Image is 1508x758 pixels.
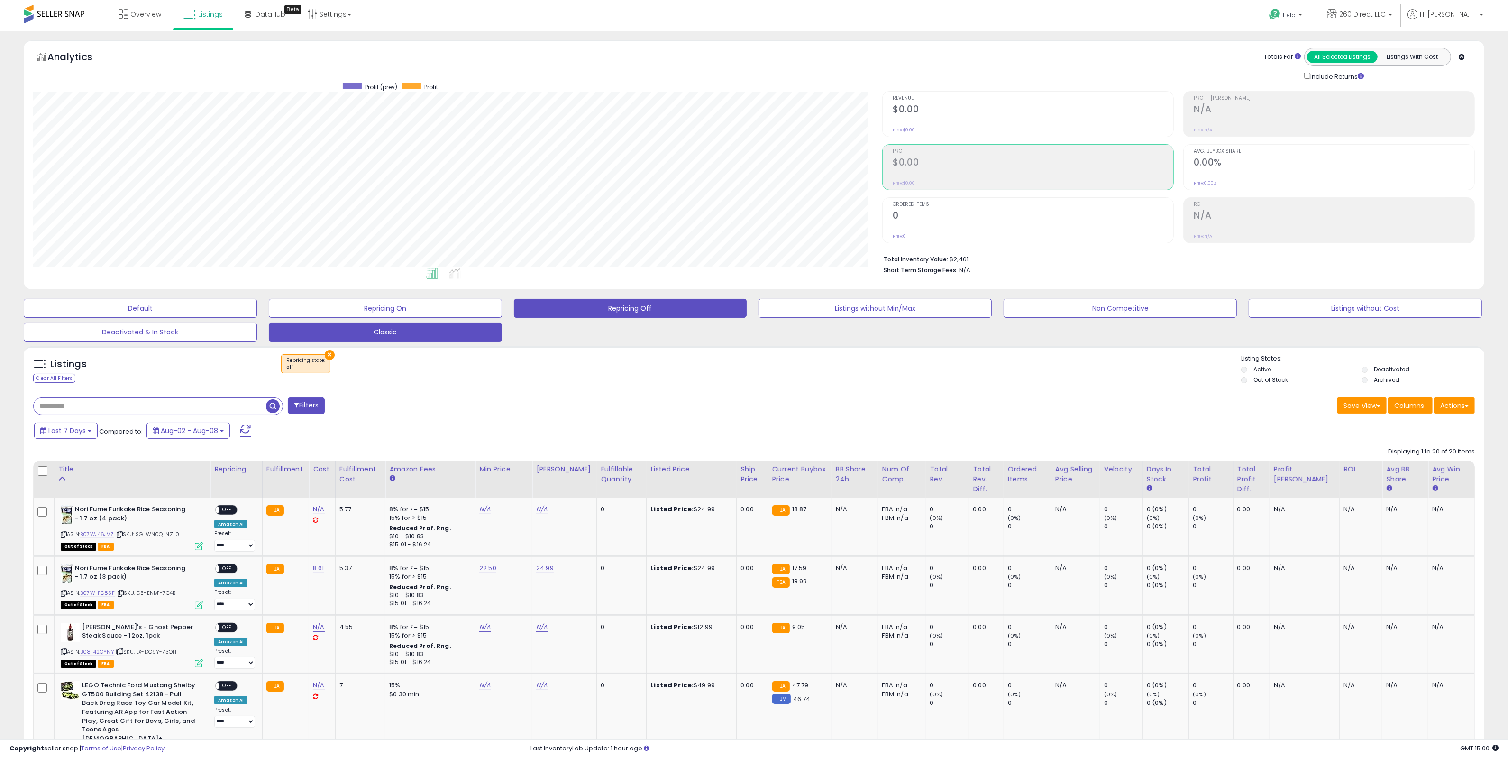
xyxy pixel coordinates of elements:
img: 51Sx8ylDhKL._SL40_.jpg [61,681,80,700]
small: (0%) [1193,632,1206,639]
small: Prev: 0 [893,233,906,239]
h2: 0.00% [1194,157,1474,170]
div: 0.00 [973,564,996,573]
div: N/A [1274,505,1332,514]
small: Prev: 0.00% [1194,180,1216,186]
span: All listings that are currently out of stock and unavailable for purchase on Amazon [61,660,96,668]
small: FBA [266,564,284,574]
div: 0.00 [740,505,760,514]
span: | SKU: LX-DC9Y-73OH [116,648,176,656]
h2: N/A [1194,104,1474,117]
span: OFF [219,623,235,631]
div: N/A [836,505,871,514]
div: $24.99 [650,505,729,514]
div: $15.01 - $16.24 [389,658,468,666]
div: 0 [930,623,969,631]
span: 9.05 [792,622,805,631]
div: Days In Stock [1147,464,1185,484]
small: (0%) [930,632,943,639]
a: N/A [479,505,491,514]
a: Hi [PERSON_NAME] [1407,9,1483,31]
a: 24.99 [536,564,554,573]
h5: Listings [50,358,87,371]
label: Deactivated [1374,365,1409,373]
a: N/A [313,681,324,690]
div: Cost [313,464,331,474]
button: Columns [1388,397,1433,414]
div: Profit [PERSON_NAME] [1274,464,1335,484]
span: FBA [98,543,114,551]
div: 0 (0%) [1147,564,1189,573]
b: Reduced Prof. Rng. [389,583,451,591]
small: (0%) [1147,691,1160,698]
div: Avg BB Share [1386,464,1424,484]
b: Listed Price: [650,505,694,514]
div: 0.00 [1237,564,1262,573]
div: Displaying 1 to 20 of 20 items [1388,447,1475,456]
div: $0.30 min [389,690,468,699]
div: Totals For [1264,53,1301,62]
div: ROI [1343,464,1378,474]
div: Listed Price [650,464,732,474]
div: N/A [1343,505,1375,514]
div: N/A [1274,564,1332,573]
i: Get Help [1269,9,1280,20]
small: (0%) [1104,514,1117,522]
div: 0.00 [1237,623,1262,631]
div: 0 [1193,581,1233,590]
div: 0.00 [973,505,996,514]
span: Compared to: [99,427,143,436]
div: Min Price [479,464,528,474]
h2: 0 [893,210,1173,223]
span: All listings that are currently out of stock and unavailable for purchase on Amazon [61,543,96,551]
div: 0 [1193,505,1233,514]
div: 0 [1008,564,1051,573]
span: 17.59 [792,564,807,573]
a: B07WH1C83F [80,589,115,597]
span: OFF [219,682,235,690]
div: $15.01 - $16.24 [389,600,468,608]
div: 0 [601,623,639,631]
button: Save View [1337,397,1387,414]
img: 41XL0dIAqgL._SL40_.jpg [61,623,80,642]
span: Hi [PERSON_NAME] [1420,9,1477,19]
button: Filters [288,397,325,414]
span: Overview [130,9,161,19]
div: $49.99 [650,681,729,690]
li: $2,461 [884,253,1468,264]
b: Listed Price: [650,681,694,690]
div: 15% for > $15 [389,573,468,581]
div: Amazon AI [214,579,247,587]
div: N/A [1432,681,1467,690]
div: Preset: [214,648,255,669]
small: FBA [772,505,790,516]
div: 0 (0%) [1147,505,1189,514]
div: 0 [1104,505,1142,514]
div: 0 [1193,681,1233,690]
div: 0 [930,699,969,707]
h5: Analytics [47,50,111,66]
img: 41xEXnGSe1L._SL40_.jpg [61,564,73,583]
a: N/A [479,622,491,632]
div: 0 [1104,581,1142,590]
div: FBA: n/a [882,623,919,631]
div: BB Share 24h. [836,464,874,484]
b: Nori Fume Furikake Rice Seasoning - 1.7 oz (3 pack) [75,564,190,584]
div: 0 [1193,699,1233,707]
div: off [286,364,325,370]
div: 0 [601,564,639,573]
small: Prev: N/A [1194,233,1212,239]
div: 15% for > $15 [389,631,468,640]
div: 0 [930,505,969,514]
span: | SKU: D5-ENM1-7C4B [116,589,175,597]
div: 0 (0%) [1147,623,1189,631]
div: Preset: [214,589,255,610]
div: FBA: n/a [882,505,919,514]
div: FBA: n/a [882,681,919,690]
a: B07WJ46JVZ [80,530,114,538]
h2: $0.00 [893,104,1173,117]
span: 47.79 [792,681,809,690]
label: Archived [1374,376,1399,384]
div: $10 - $10.83 [389,592,468,600]
small: Amazon Fees. [389,474,395,483]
